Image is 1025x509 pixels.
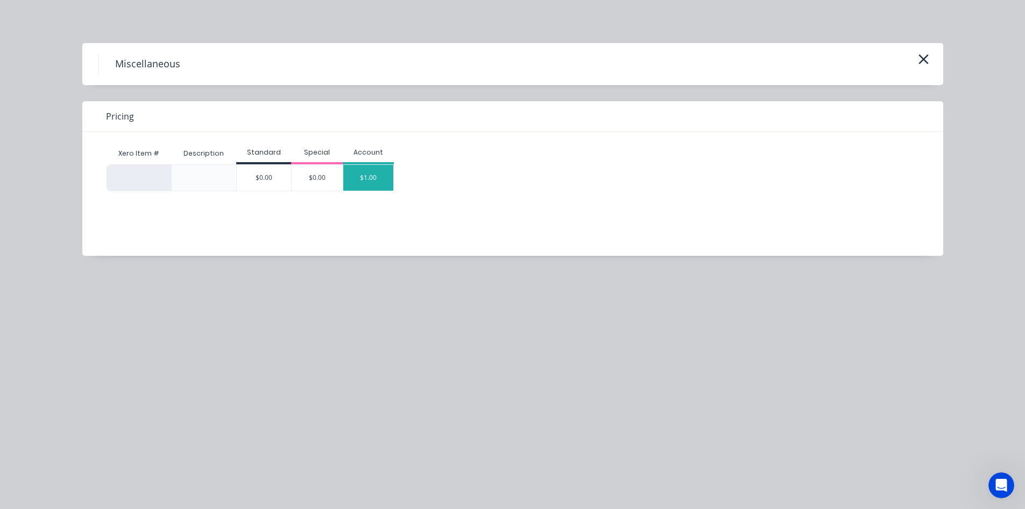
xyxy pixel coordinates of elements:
div: Account [343,148,394,157]
iframe: Intercom live chat [988,472,1014,498]
div: Special [291,148,343,157]
div: Description [175,140,232,167]
div: Standard [236,148,291,157]
div: Xero Item # [107,143,171,164]
div: $0.00 [237,165,291,191]
div: $1.00 [343,165,394,191]
div: $0.00 [292,165,343,191]
span: Pricing [106,110,134,123]
h4: Miscellaneous [98,54,196,74]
